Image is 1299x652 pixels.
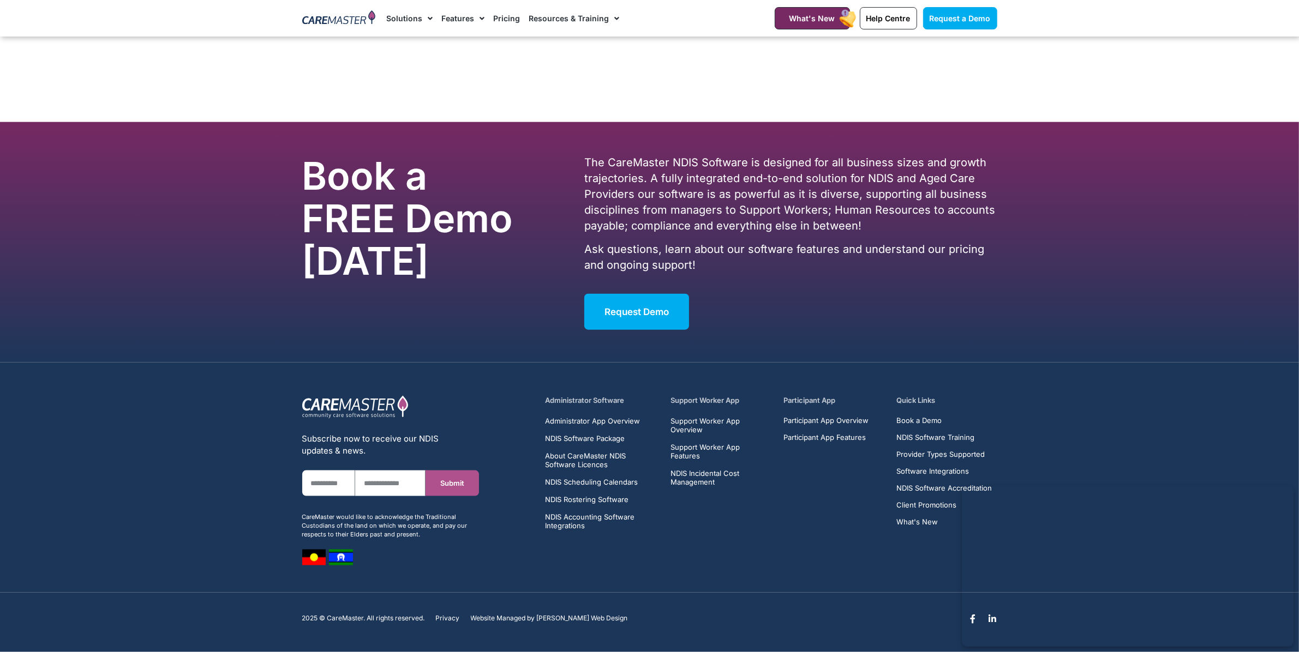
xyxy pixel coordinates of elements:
[302,550,326,565] img: image 7
[545,416,640,425] span: Administrator App Overview
[302,614,425,622] p: 2025 © CareMaster. All rights reserved.
[545,512,658,530] a: NDIS Accounting Software Integrations
[471,614,535,622] span: Website Managed by
[545,434,658,443] a: NDIS Software Package
[426,470,478,496] button: Submit
[896,450,992,458] a: Provider Types Supported
[537,614,628,622] a: [PERSON_NAME] Web Design
[302,512,479,539] div: CareMaster would like to acknowledge the Traditional Custodians of the land on which we operate, ...
[860,7,917,29] a: Help Centre
[545,495,658,504] a: NDIS Rostering Software
[302,395,409,419] img: CareMaster Logo Part
[896,416,942,425] span: Book a Demo
[545,416,658,425] a: Administrator App Overview
[896,433,992,442] a: NDIS Software Training
[671,416,771,434] a: Support Worker App Overview
[896,518,992,526] a: What's New
[896,518,938,526] span: What's New
[896,484,992,492] a: NDIS Software Accreditation
[896,501,956,509] span: Client Promotions
[775,7,850,29] a: What's New
[604,306,669,317] span: Request Demo
[440,479,464,487] span: Submit
[783,433,869,442] a: Participant App Features
[671,443,771,460] a: Support Worker App Features
[896,416,992,425] a: Book a Demo
[584,155,997,234] p: The CareMaster NDIS Software is designed for all business sizes and growth trajectories. A fully ...
[545,495,628,504] span: NDIS Rostering Software
[896,433,974,442] span: NDIS Software Training
[783,395,884,406] h5: Participant App
[896,467,969,475] span: Software Integrations
[302,470,479,507] form: New Form
[436,614,460,622] a: Privacy
[896,501,992,509] a: Client Promotions
[329,550,353,565] img: image 8
[962,486,1294,647] iframe: Popup CTA
[783,416,869,425] a: Participant App Overview
[789,14,835,23] span: What's New
[896,395,997,406] h5: Quick Links
[302,155,528,282] h2: Book a FREE Demo [DATE]
[896,467,992,475] a: Software Integrations
[584,294,689,330] a: Request Demo
[671,395,771,406] h5: Support Worker App
[866,14,911,23] span: Help Centre
[302,433,479,457] div: Subscribe now to receive our NDIS updates & news.
[302,10,376,27] img: CareMaster Logo
[923,7,997,29] a: Request a Demo
[545,478,658,486] a: NDIS Scheduling Calendars
[545,478,638,486] span: NDIS Scheduling Calendars
[783,433,866,442] span: Participant App Features
[896,450,985,458] span: Provider Types Supported
[545,451,658,469] a: About CareMaster NDIS Software Licences
[584,242,997,273] p: Ask questions, learn about our software features and understand our pricing and ongoing support!
[671,469,771,486] a: NDIS Incidental Cost Management
[930,14,991,23] span: Request a Demo
[545,434,625,443] span: NDIS Software Package
[545,395,658,406] h5: Administrator Software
